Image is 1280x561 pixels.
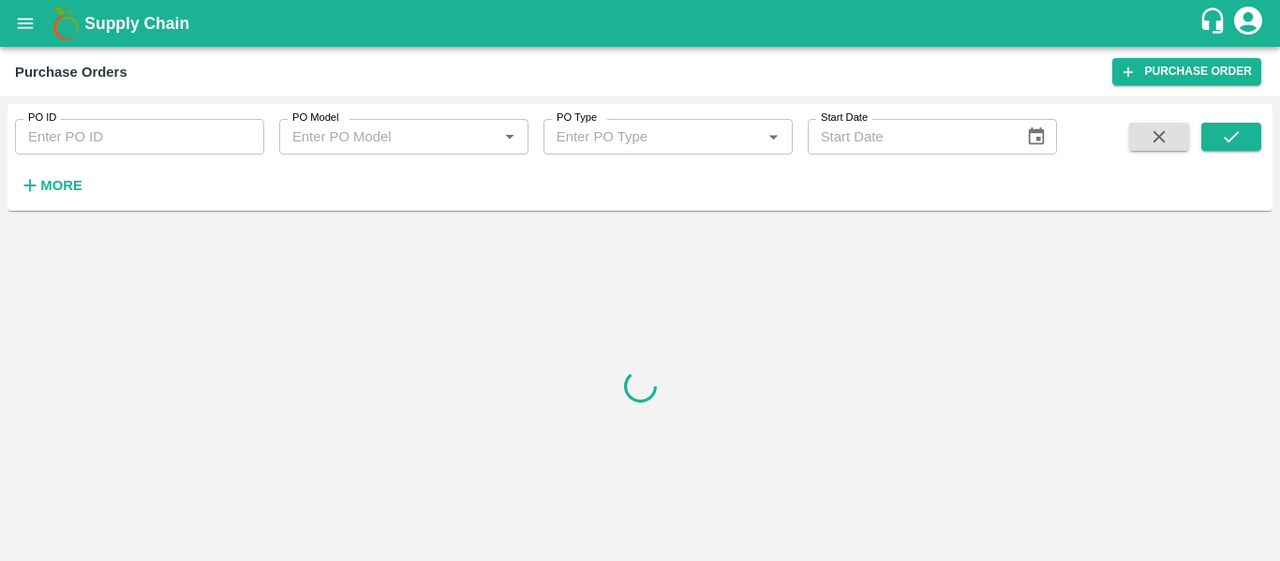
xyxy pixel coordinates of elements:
[821,111,868,125] label: Start Date
[498,125,522,149] button: Open
[1112,58,1261,85] a: Purchase Order
[1198,7,1231,40] div: customer-support
[4,2,47,45] button: open drawer
[292,111,339,125] label: PO Model
[15,60,127,84] div: Purchase Orders
[808,119,1012,155] input: Start Date
[47,5,84,42] img: logo
[1231,4,1265,43] div: account of current user
[28,111,56,125] label: PO ID
[1019,119,1054,155] button: Choose date
[285,125,492,149] input: Enter PO Model
[549,125,756,149] input: Enter PO Type
[84,14,189,33] b: Supply Chain
[40,178,82,193] strong: More
[15,119,264,155] input: Enter PO ID
[761,125,785,149] button: Open
[84,10,1198,37] a: Supply Chain
[15,170,87,201] button: More
[557,111,597,125] label: PO Type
